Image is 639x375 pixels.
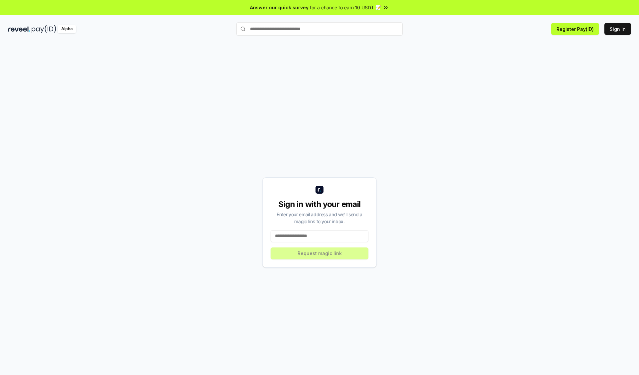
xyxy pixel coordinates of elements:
div: Enter your email address and we’ll send a magic link to your inbox. [271,211,368,225]
button: Register Pay(ID) [551,23,599,35]
div: Sign in with your email [271,199,368,210]
div: Alpha [58,25,76,33]
img: pay_id [32,25,56,33]
img: logo_small [316,186,323,194]
img: reveel_dark [8,25,30,33]
span: Answer our quick survey [250,4,309,11]
button: Sign In [604,23,631,35]
span: for a chance to earn 10 USDT 📝 [310,4,381,11]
